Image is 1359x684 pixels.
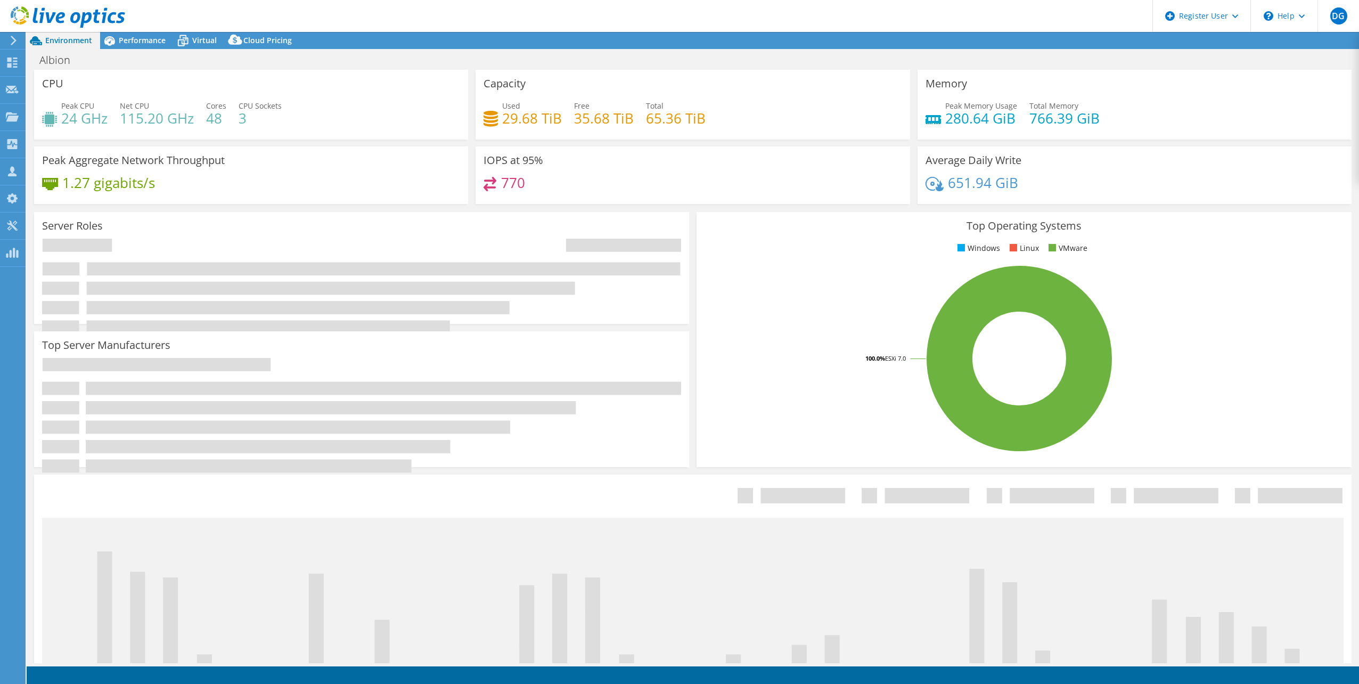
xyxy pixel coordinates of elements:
li: Windows [955,242,1000,254]
h3: IOPS at 95% [484,154,543,166]
h1: Albion [35,54,87,66]
tspan: ESXi 7.0 [885,354,906,362]
h4: 651.94 GiB [948,177,1018,189]
h3: Peak Aggregate Network Throughput [42,154,225,166]
h3: Memory [926,78,967,89]
h3: Top Server Manufacturers [42,339,170,351]
h3: Capacity [484,78,526,89]
h4: 1.27 gigabits/s [62,177,155,189]
span: Peak CPU [61,101,94,111]
h3: CPU [42,78,63,89]
h4: 115.20 GHz [120,112,194,124]
svg: \n [1264,11,1273,21]
span: CPU Sockets [239,101,282,111]
span: Total [646,101,664,111]
h4: 65.36 TiB [646,112,706,124]
span: Cores [206,101,226,111]
h4: 770 [501,177,525,189]
span: Free [574,101,590,111]
h3: Average Daily Write [926,154,1021,166]
h4: 29.68 TiB [502,112,562,124]
h4: 766.39 GiB [1029,112,1100,124]
span: Net CPU [120,101,149,111]
h4: 24 GHz [61,112,108,124]
li: Linux [1007,242,1039,254]
tspan: 100.0% [865,354,885,362]
span: Performance [119,35,166,45]
span: Peak Memory Usage [945,101,1017,111]
span: Cloud Pricing [243,35,292,45]
span: Total Memory [1029,101,1078,111]
h3: Top Operating Systems [705,220,1344,232]
h3: Server Roles [42,220,103,232]
li: VMware [1046,242,1087,254]
span: DG [1330,7,1347,25]
span: Virtual [192,35,217,45]
h4: 35.68 TiB [574,112,634,124]
span: Used [502,101,520,111]
h4: 48 [206,112,226,124]
span: Environment [45,35,92,45]
h4: 3 [239,112,282,124]
h4: 280.64 GiB [945,112,1017,124]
